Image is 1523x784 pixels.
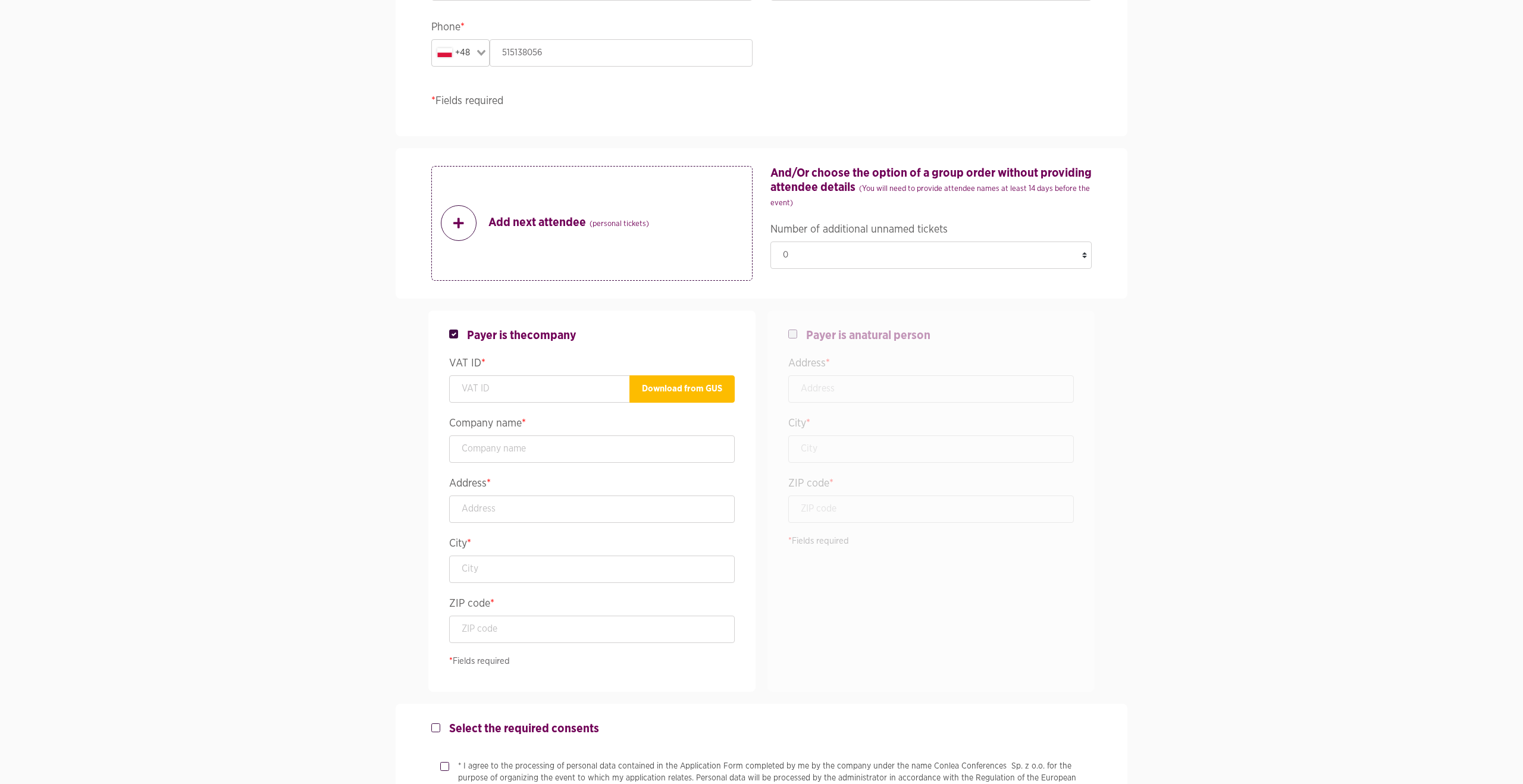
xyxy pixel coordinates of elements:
legend: Phone [431,18,753,39]
input: Company name [449,435,735,463]
input: Address [788,375,1074,403]
legend: ZIP code [788,475,1074,496]
strong: Add next attendee [488,215,649,231]
p: Fields required [431,93,1092,109]
legend: Number of additional unnamed tickets [770,221,1092,242]
input: VAT ID [449,375,630,403]
input: City [449,556,735,583]
h4: And/Or choose the option of a group order without providing attendee details [770,166,1092,209]
legend: City [788,415,1074,435]
legend: Address [449,475,735,496]
input: ZIP code [449,616,735,643]
p: Fields required [788,535,1074,548]
div: +48 [434,42,473,64]
legend: VAT ID [449,355,735,375]
img: pl.svg [437,48,452,57]
strong: Select the required consents [449,723,599,735]
input: Phone [490,39,753,67]
input: Address [449,496,735,523]
p: Fields required [449,655,735,669]
input: City [788,435,1074,463]
legend: City [449,535,735,556]
small: (personal tickets) [590,220,649,228]
button: Download from GUS [629,375,735,403]
legend: ZIP code [449,595,735,616]
small: (You will need to provide attendee names at least 14 days before the event) [770,185,1090,207]
div: Search for option [431,39,490,67]
input: ZIP code [788,496,1074,523]
legend: Address [788,355,1074,375]
span: Payer is the [467,328,576,343]
span: company [527,330,576,341]
span: Payer is a [806,328,930,343]
span: natural person [855,330,930,341]
legend: Company name [449,415,735,435]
